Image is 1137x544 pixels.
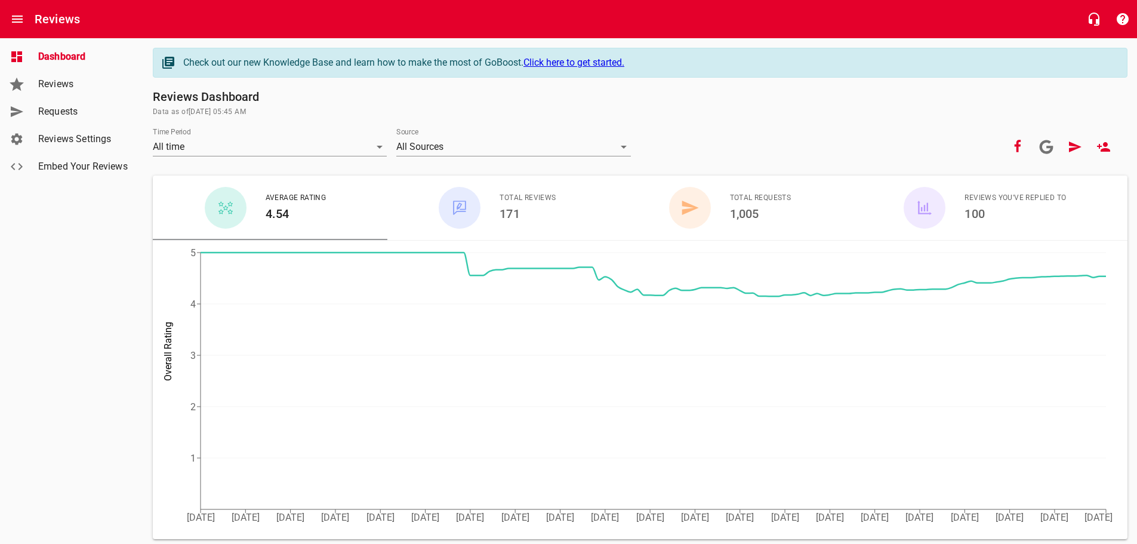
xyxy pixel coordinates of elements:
[636,512,664,523] tspan: [DATE]
[232,512,260,523] tspan: [DATE]
[183,56,1115,70] div: Check out our new Knowledge Base and learn how to make the most of GoBoost.
[190,350,196,361] tspan: 3
[153,106,1127,118] span: Data as of [DATE] 05:45 AM
[501,512,529,523] tspan: [DATE]
[396,137,630,156] div: All Sources
[3,5,32,33] button: Open drawer
[35,10,80,29] h6: Reviews
[38,77,129,91] span: Reviews
[411,512,439,523] tspan: [DATE]
[816,512,844,523] tspan: [DATE]
[996,512,1024,523] tspan: [DATE]
[591,512,619,523] tspan: [DATE]
[951,512,979,523] tspan: [DATE]
[730,204,791,223] h6: 1,005
[1003,133,1032,161] button: Your Facebook account is connected
[1108,5,1137,33] button: Support Portal
[276,512,304,523] tspan: [DATE]
[162,322,174,381] tspan: Overall Rating
[500,204,556,223] h6: 171
[153,87,1127,106] h6: Reviews Dashboard
[190,453,196,464] tspan: 1
[681,512,709,523] tspan: [DATE]
[965,192,1066,204] span: Reviews You've Replied To
[38,105,129,119] span: Requests
[965,204,1066,223] h6: 100
[730,192,791,204] span: Total Requests
[1089,133,1118,161] a: New User
[1061,133,1089,161] a: Request Review
[905,512,933,523] tspan: [DATE]
[1080,5,1108,33] button: Live Chat
[190,247,196,259] tspan: 5
[523,57,624,68] a: Click here to get started.
[771,512,799,523] tspan: [DATE]
[190,299,196,310] tspan: 4
[153,137,387,156] div: All time
[38,132,129,146] span: Reviews Settings
[546,512,574,523] tspan: [DATE]
[1040,512,1068,523] tspan: [DATE]
[396,128,418,136] label: Source
[456,512,484,523] tspan: [DATE]
[1032,133,1061,161] a: Connect your Google account
[366,512,395,523] tspan: [DATE]
[153,128,191,136] label: Time Period
[266,204,326,223] h6: 4.54
[500,192,556,204] span: Total Reviews
[266,192,326,204] span: Average Rating
[726,512,754,523] tspan: [DATE]
[187,512,215,523] tspan: [DATE]
[38,50,129,64] span: Dashboard
[190,401,196,413] tspan: 2
[1084,512,1113,523] tspan: [DATE]
[38,159,129,174] span: Embed Your Reviews
[321,512,349,523] tspan: [DATE]
[861,512,889,523] tspan: [DATE]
